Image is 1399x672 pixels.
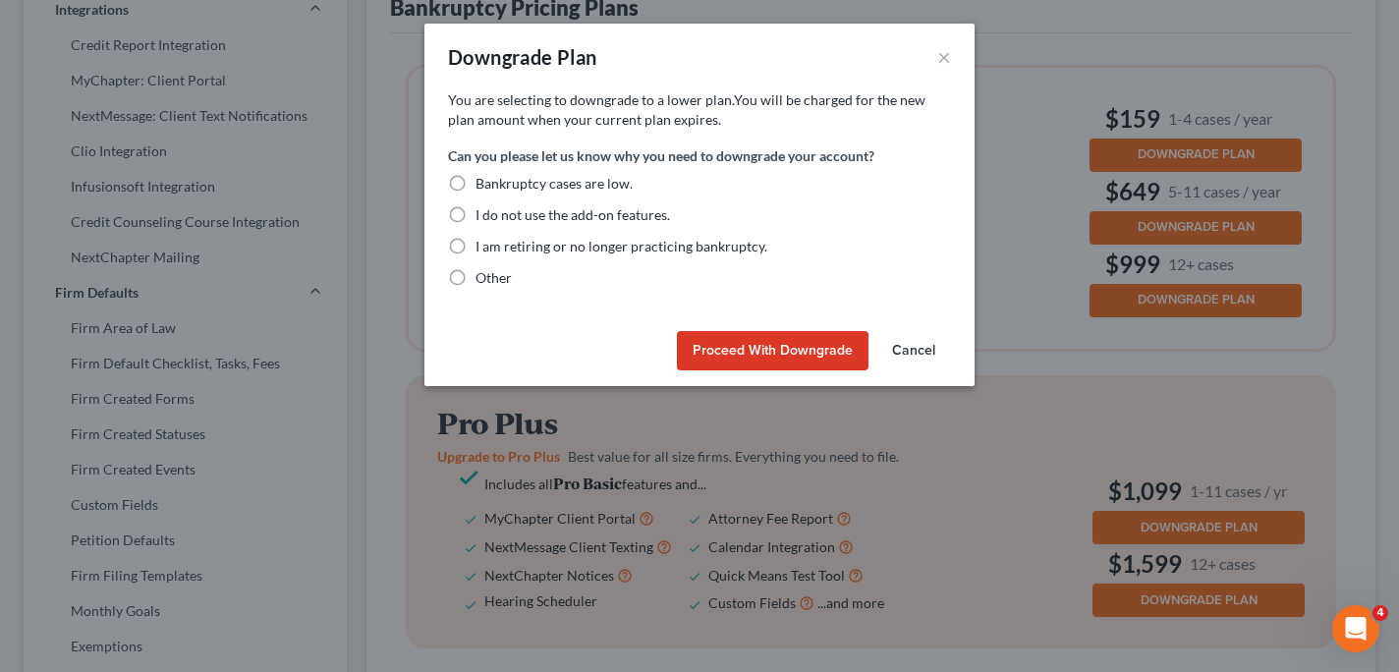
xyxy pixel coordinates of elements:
[476,238,767,254] span: I am retiring or no longer practicing bankruptcy.
[677,331,868,370] button: Proceed with Downgrade
[448,43,597,71] div: Downgrade Plan
[448,90,951,130] p: You are selecting to downgrade to a lower plan. You will be charged for the new plan amount when ...
[876,331,951,370] button: Cancel
[476,269,512,286] span: Other
[476,206,670,223] span: I do not use the add-on features.
[476,175,633,192] span: Bankruptcy cases are low.
[448,147,874,164] span: Can you please let us know why you need to downgrade your account?
[937,45,951,69] button: ×
[1332,605,1379,652] iframe: Intercom live chat
[1372,605,1388,621] span: 4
